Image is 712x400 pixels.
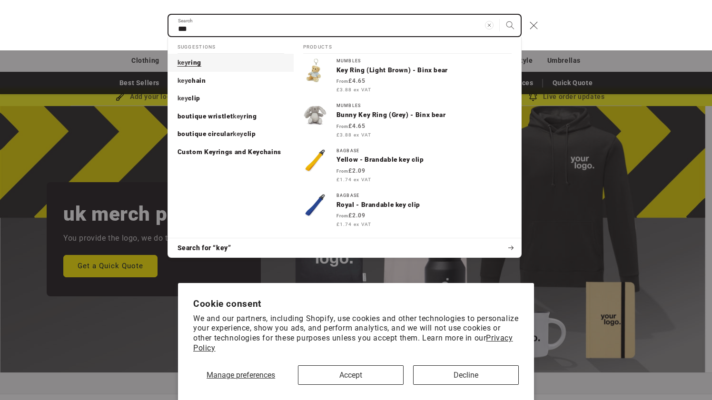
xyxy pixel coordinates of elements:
iframe: Chat Widget [549,297,712,400]
p: Key Ring (Light Brown) - Binx bear [336,66,512,75]
p: Royal - Brandable key clip [336,201,512,209]
button: Close [524,15,544,36]
p: keychain [178,77,206,85]
strong: £4.65 [336,78,366,84]
span: From [336,169,348,174]
a: Custom Keyrings and Keychains [168,143,294,161]
p: keyclip [178,94,200,103]
strong: £4.65 [336,123,366,129]
img: Binx bear [303,59,327,82]
span: £1.74 ex VAT [336,221,371,228]
button: Clear search term [479,15,500,36]
span: £3.88 ex VAT [336,131,371,138]
h2: Products [303,37,512,54]
span: Manage preferences [207,371,275,380]
div: Bagbase [336,148,512,154]
h2: Suggestions [178,37,284,54]
a: BagbaseYellow - Brandable key clip From£2.09 £1.74 ex VAT [294,144,521,188]
p: Custom Keyrings and Keychains [178,148,281,156]
span: From [336,124,348,129]
img: Brandable key clip [303,193,327,217]
p: boutique circular keyclip [178,130,256,138]
h2: Cookie consent [193,298,519,309]
span: clip [244,130,256,137]
img: Binx bear [303,103,327,127]
span: chain [188,77,206,84]
button: Decline [413,365,519,385]
a: BagbaseRoyal - Brandable key clip From£2.09 £1.74 ex VAT [294,188,521,233]
p: keyring [178,59,201,67]
button: Manage preferences [193,365,288,385]
a: keychain [168,72,294,90]
a: boutique wristlet keyring [168,107,294,126]
strong: £2.09 [336,167,366,174]
mark: key [178,59,188,66]
mark: key [233,130,244,137]
button: Accept [298,365,404,385]
mark: key [233,112,244,120]
mark: key [178,94,188,102]
strong: £2.09 [336,212,366,219]
div: Mumbles [336,59,512,64]
span: £1.74 ex VAT [336,176,371,183]
span: ring [188,59,201,66]
p: Yellow - Brandable key clip [336,156,512,164]
p: boutique wristlet keyring [178,112,257,121]
a: keyclip [168,89,294,107]
mark: key [178,77,188,84]
div: Mumbles [336,103,512,108]
img: Brandable key clip [303,148,327,172]
a: keyring [168,54,294,72]
span: boutique wristlet [178,112,233,120]
button: Search [500,15,521,36]
p: Bunny Key Ring (Grey) - Binx bear [336,111,512,119]
span: From [336,214,348,218]
span: ring [244,112,257,120]
span: Search for “key” [178,244,231,253]
a: MumblesKey Ring (Light Brown) - Binx bear From£4.65 £3.88 ex VAT [294,54,521,98]
div: Bagbase [336,193,512,198]
span: From [336,79,348,84]
span: boutique circular [178,130,233,137]
p: We and our partners, including Shopify, use cookies and other technologies to personalize your ex... [193,314,519,353]
a: boutique circular keyclip [168,125,294,143]
span: £3.88 ex VAT [336,86,371,93]
span: clip [188,94,200,102]
a: MumblesBunny Key Ring (Grey) - Binx bear From£4.65 £3.88 ex VAT [294,98,521,143]
a: Privacy Policy [193,333,513,352]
